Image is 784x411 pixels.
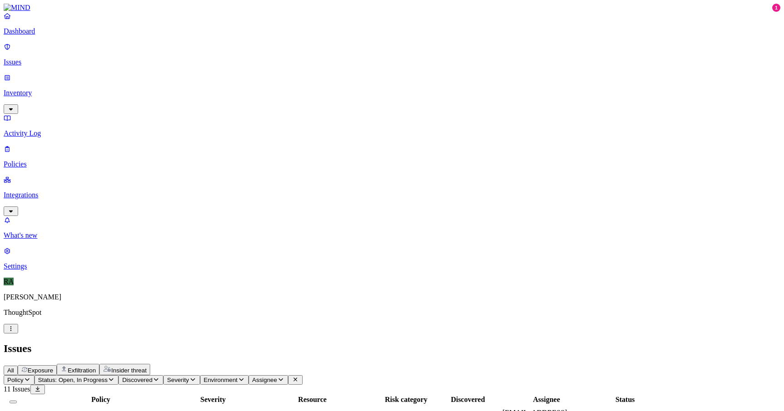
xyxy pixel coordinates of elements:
span: Policy [7,377,24,383]
div: 1 [772,4,780,12]
div: Status [592,396,658,404]
a: Integrations [4,176,780,215]
span: Insider threat [111,367,147,374]
span: All [7,367,14,374]
div: Risk category [379,396,433,404]
a: Dashboard [4,12,780,35]
p: Integrations [4,191,780,199]
a: Settings [4,247,780,270]
a: Inventory [4,73,780,113]
span: RA [4,278,14,285]
div: Assignee [503,396,591,404]
a: Policies [4,145,780,168]
span: Assignee [252,377,277,383]
span: Exposure [28,367,53,374]
p: Activity Log [4,129,780,137]
div: Resource [248,396,377,404]
p: ThoughtSpot [4,308,780,317]
span: Status: Open, In Progress [38,377,108,383]
span: Exfiltration [68,367,96,374]
a: Activity Log [4,114,780,137]
p: [PERSON_NAME] [4,293,780,301]
div: Policy [23,396,178,404]
a: Issues [4,43,780,66]
span: Discovered [122,377,152,383]
a: MIND [4,4,780,12]
a: What's new [4,216,780,240]
div: Discovered [435,396,501,404]
p: Issues [4,58,780,66]
h2: Issues [4,342,780,355]
button: Select all [10,401,17,403]
span: 11 Issues [4,385,30,393]
img: MIND [4,4,30,12]
div: Severity [180,396,246,404]
p: What's new [4,231,780,240]
span: Severity [167,377,189,383]
p: Policies [4,160,780,168]
p: Inventory [4,89,780,97]
span: Environment [204,377,238,383]
p: Settings [4,262,780,270]
p: Dashboard [4,27,780,35]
